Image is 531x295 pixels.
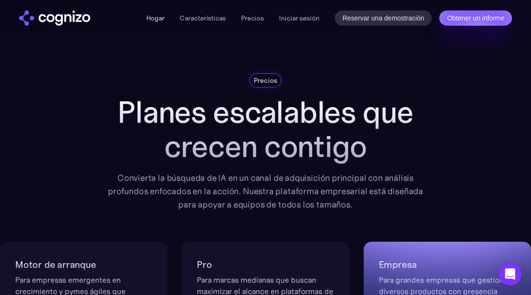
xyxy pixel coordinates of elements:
a: Características [180,14,226,22]
font: Iniciar sesión [279,14,319,22]
font: Empresa [379,258,417,271]
font: Obtener un informe [447,14,504,22]
img: logotipo de cognizo [19,10,90,26]
font: Motor de arranque [15,258,96,271]
font: Convierta la búsqueda de IA en un canal de adquisición principal con análisis profundos enfocados... [108,172,423,210]
div: Abrir Intercom Messenger [499,263,521,285]
font: Planes escalables que crecen contigo [117,93,413,166]
font: Precios [254,76,278,85]
a: Hogar [146,14,164,22]
a: Precios [241,14,264,22]
font: Reservar una demostración [342,14,424,22]
a: hogar [19,10,90,26]
a: Reservar una demostración [335,10,432,26]
font: Pro [197,258,212,271]
a: Iniciar sesión [279,12,319,24]
a: Obtener un informe [439,10,512,26]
